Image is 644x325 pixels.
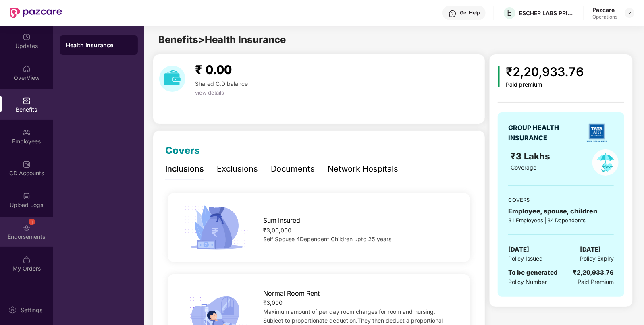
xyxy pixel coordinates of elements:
[508,216,614,224] div: 31 Employees | 34 Dependents
[158,34,286,46] span: Benefits > Health Insurance
[29,219,35,225] div: 1
[508,196,614,204] div: COVERS
[10,8,62,18] img: New Pazcare Logo
[592,149,619,176] img: policyIcon
[23,160,31,168] img: svg+xml;base64,PHN2ZyBpZD0iQ0RfQWNjb3VudHMiIGRhdGEtbmFtZT0iQ0QgQWNjb3VudHMiIHhtbG5zPSJodHRwOi8vd3...
[578,277,614,286] span: Paid Premium
[508,269,558,276] span: To be generated
[23,192,31,200] img: svg+xml;base64,PHN2ZyBpZD0iVXBsb2FkX0xvZ3MiIGRhdGEtbmFtZT0iVXBsb2FkIExvZ3MiIHhtbG5zPSJodHRwOi8vd3...
[511,164,536,171] span: Coverage
[592,6,617,14] div: Pazcare
[583,119,611,147] img: insurerLogo
[23,128,31,137] img: svg+xml;base64,PHN2ZyBpZD0iRW1wbG95ZWVzIiB4bWxucz0iaHR0cDovL3d3dy53My5vcmcvMjAwMC9zdmciIHdpZHRoPS...
[8,306,17,314] img: svg+xml;base64,PHN2ZyBpZD0iU2V0dGluZy0yMHgyMCIgeG1sbnM9Imh0dHA6Ly93d3cudzMub3JnLzIwMDAvc3ZnIiB3aW...
[159,66,185,92] img: download
[449,10,457,18] img: svg+xml;base64,PHN2ZyBpZD0iSGVscC0zMngzMiIgeG1sbnM9Imh0dHA6Ly93d3cudzMub3JnLzIwMDAvc3ZnIiB3aWR0aD...
[165,145,200,156] span: Covers
[165,163,204,175] div: Inclusions
[511,151,553,161] span: ₹3 Lakhs
[181,203,252,252] img: icon
[519,9,575,17] div: ESCHER LABS PRIVATE LIMITED
[264,298,457,307] div: ₹3,000
[195,89,224,96] span: view details
[264,215,301,226] span: Sum Insured
[508,245,529,255] span: [DATE]
[271,163,315,175] div: Documents
[264,236,392,242] span: Self Spouse 4Dependent Children upto 25 years
[328,163,398,175] div: Network Hospitals
[18,306,45,314] div: Settings
[580,245,601,255] span: [DATE]
[217,163,258,175] div: Exclusions
[66,41,131,49] div: Health Insurance
[460,10,480,16] div: Get Help
[23,97,31,105] img: svg+xml;base64,PHN2ZyBpZD0iQmVuZWZpdHMiIHhtbG5zPSJodHRwOi8vd3d3LnczLm9yZy8yMDAwL3N2ZyIgd2lkdGg9Ij...
[508,206,614,216] div: Employee, spouse, children
[195,80,248,87] span: Shared C.D balance
[573,268,614,277] div: ₹2,20,933.76
[626,10,633,16] img: svg+xml;base64,PHN2ZyBpZD0iRHJvcGRvd24tMzJ4MzIiIHhtbG5zPSJodHRwOi8vd3d3LnczLm9yZy8yMDAwL3N2ZyIgd2...
[195,62,232,77] span: ₹ 0.00
[498,66,500,87] img: icon
[23,65,31,73] img: svg+xml;base64,PHN2ZyBpZD0iSG9tZSIgeG1sbnM9Imh0dHA6Ly93d3cudzMub3JnLzIwMDAvc3ZnIiB3aWR0aD0iMjAiIG...
[506,81,584,88] div: Paid premium
[506,62,584,81] div: ₹2,20,933.76
[507,8,512,18] span: E
[264,226,457,235] div: ₹3,00,000
[23,224,31,232] img: svg+xml;base64,PHN2ZyBpZD0iRW5kb3JzZW1lbnRzIiB4bWxucz0iaHR0cDovL3d3dy53My5vcmcvMjAwMC9zdmciIHdpZH...
[508,278,547,285] span: Policy Number
[23,256,31,264] img: svg+xml;base64,PHN2ZyBpZD0iTXlfT3JkZXJzIiBkYXRhLW5hbWU9Ik15IE9yZGVycyIgeG1sbnM9Imh0dHA6Ly93d3cudz...
[508,254,543,263] span: Policy Issued
[508,123,579,143] div: GROUP HEALTH INSURANCE
[592,14,617,20] div: Operations
[23,33,31,41] img: svg+xml;base64,PHN2ZyBpZD0iVXBkYXRlZCIgeG1sbnM9Imh0dHA6Ly93d3cudzMub3JnLzIwMDAvc3ZnIiB3aWR0aD0iMj...
[264,288,320,298] span: Normal Room Rent
[580,254,614,263] span: Policy Expiry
